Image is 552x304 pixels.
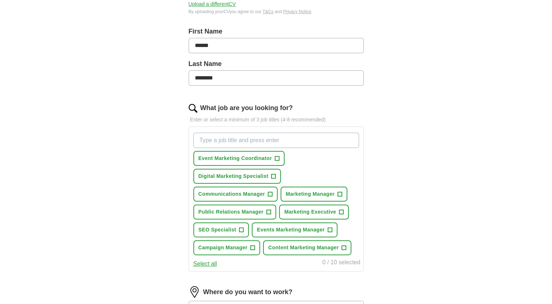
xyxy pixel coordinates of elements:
a: T&Cs [262,9,273,14]
label: First Name [189,27,364,36]
label: Last Name [189,59,364,69]
button: Digital Marketing Specialist [193,169,281,184]
button: Communications Manager [193,187,278,202]
span: Digital Marketing Specialist [198,172,269,180]
button: Upload a differentCV [189,0,236,8]
label: What job are you looking for? [200,103,293,113]
button: Select all [193,260,217,268]
span: SEO Specialist [198,226,236,234]
button: Events Marketing Manager [252,222,337,237]
div: 0 / 10 selected [322,258,360,268]
span: Communications Manager [198,190,265,198]
img: search.png [189,104,197,113]
button: Event Marketing Coordinator [193,151,285,166]
input: Type a job title and press enter [193,133,359,148]
label: Where do you want to work? [203,287,293,297]
button: Marketing Executive [279,204,349,219]
button: Content Marketing Manager [263,240,351,255]
p: Enter or select a minimum of 3 job titles (4-8 recommended) [189,116,364,124]
button: Public Relations Manager [193,204,277,219]
span: Events Marketing Manager [257,226,325,234]
a: Privacy Notice [283,9,311,14]
button: Campaign Manager [193,240,260,255]
div: By uploading your CV you agree to our and . [189,8,364,15]
span: Public Relations Manager [198,208,264,216]
button: SEO Specialist [193,222,249,237]
span: Marketing Executive [284,208,336,216]
button: Marketing Manager [281,187,347,202]
span: Content Marketing Manager [268,244,339,252]
span: Campaign Manager [198,244,248,252]
span: Marketing Manager [286,190,335,198]
img: location.png [189,286,200,298]
span: Event Marketing Coordinator [198,155,272,162]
